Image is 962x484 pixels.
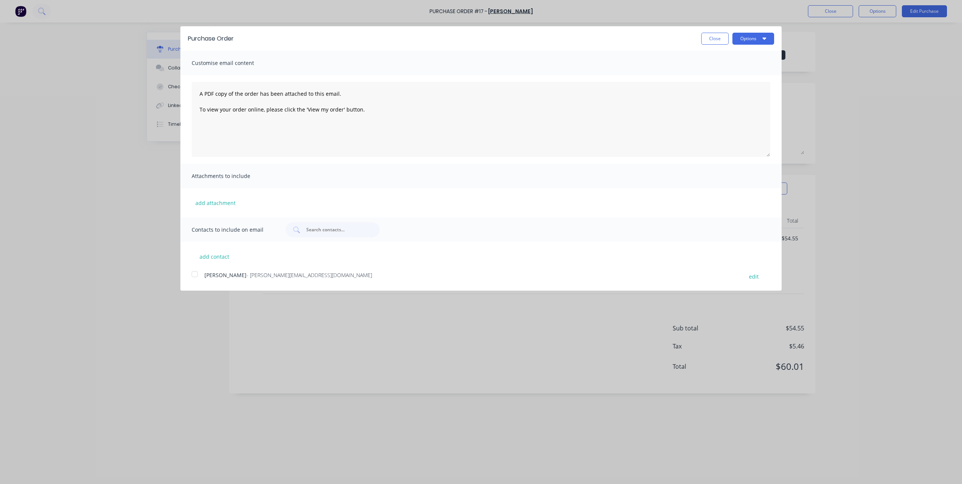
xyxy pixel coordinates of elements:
span: - [PERSON_NAME][EMAIL_ADDRESS][DOMAIN_NAME] [247,271,372,279]
button: add contact [192,251,237,262]
button: Options [732,33,774,45]
span: [PERSON_NAME] [204,271,247,279]
button: edit [744,271,763,281]
button: add attachment [192,197,239,208]
span: Contacts to include on email [192,225,274,235]
div: Purchase Order [188,34,234,43]
input: Search contacts... [306,226,368,234]
span: Attachments to include [192,171,274,181]
span: Customise email content [192,58,274,68]
button: Close [701,33,729,45]
textarea: A PDF copy of the order has been attached to this email. To view your order online, please click ... [192,82,770,157]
